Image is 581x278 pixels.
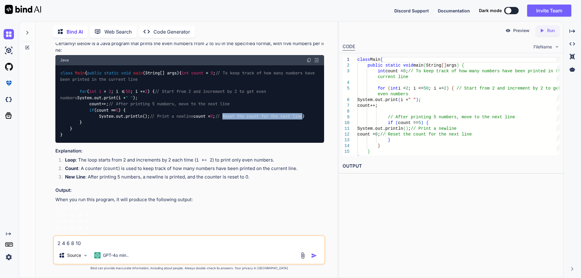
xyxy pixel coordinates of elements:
[408,126,411,131] span: ;
[527,5,571,17] button: Invite Team
[4,62,14,72] img: githubLight
[367,149,370,154] span: }
[428,86,444,91] span: ; i +=
[60,89,268,100] span: // Start from 2 and increment by 2 to get even numbers
[60,70,317,138] code: { { ; ( ; i <= ; i += ) { System.out.print(i + ); count++; (count == ) { System.out.println(); co...
[210,113,213,119] span: 0
[343,114,350,120] div: 9
[343,120,350,126] div: 10
[444,86,446,91] span: 2
[385,63,400,68] span: static
[150,113,193,119] span: // Print a newline
[461,63,464,68] span: {
[513,28,530,34] p: Preview
[403,69,405,74] span: 0
[423,86,428,91] span: 50
[126,95,133,100] span: " "
[133,70,143,76] span: main
[65,174,85,180] strong: New Line
[94,252,100,258] img: GPT-4o mini
[505,28,511,33] img: preview
[418,97,421,102] span: ;
[396,120,398,125] span: (
[357,97,398,102] span: System.out.print
[5,5,41,14] img: Bind AI
[53,266,325,270] p: Bind can provide inaccurate information, including about people. Always double-check its answers....
[479,8,502,14] span: Dark mode
[343,126,350,132] div: 11
[314,57,319,63] img: Open in Browser
[99,89,101,94] span: i
[456,86,560,91] span: // Start from 2 and increment by 2 to get
[554,44,560,49] img: chevron down
[60,70,317,82] span: // To keep track of how many numbers have been printed in the current line
[370,57,380,62] span: Main
[378,132,380,137] span: ;
[400,97,408,102] span: i +
[211,70,213,76] span: 0
[343,57,350,63] div: 1
[143,70,179,76] span: (String[] args)
[4,94,14,105] img: darkCloudIdeIcon
[378,143,380,148] span: }
[408,97,416,102] span: " "
[109,89,111,94] span: 2
[446,86,449,91] span: )
[299,252,306,259] img: attachment
[343,137,350,143] div: 13
[378,92,408,96] span: even numbers
[403,63,413,68] span: void
[533,44,552,50] span: FileName
[405,69,408,74] span: ;
[438,8,470,13] span: Documentation
[60,174,324,182] li: : After printing 5 numbers, a newline is printed, and the counter is reset to 0.
[104,28,132,35] p: Web Search
[357,132,375,137] span: count =
[398,97,400,102] span: (
[357,126,403,131] span: System.out.println
[357,155,360,160] span: }
[426,63,441,68] span: String
[388,138,390,142] span: }
[388,115,515,119] span: // After printing 5 numbers, move to the next line
[104,70,119,76] span: static
[104,89,106,94] span: =
[405,86,408,91] span: 2
[426,120,428,125] span: {
[438,8,470,14] button: Documentation
[4,78,14,88] img: premium
[357,57,370,62] span: class
[378,86,385,91] span: for
[441,63,444,68] span: [
[55,187,324,194] h3: Output:
[398,86,405,91] span: i =
[80,89,87,94] span: for
[206,70,208,76] span: =
[126,89,130,94] span: 50
[55,196,324,203] p: When you run this program, it will produce the following output:
[55,148,324,155] h3: Explanation:
[105,165,118,172] code: count
[311,253,317,259] img: icon
[405,126,408,131] span: )
[421,120,423,125] span: )
[182,70,189,76] span: int
[547,28,555,34] p: Run
[67,28,83,35] p: Bind AI
[83,253,88,258] img: Pick Models
[121,70,131,76] span: void
[378,74,408,79] span: current line
[535,69,563,74] span: nted in the
[446,63,457,68] span: args
[343,149,350,155] div: 15
[4,45,14,56] img: ai-studio
[388,86,390,91] span: (
[153,28,190,35] p: Code Generator
[398,120,418,125] span: count ==
[191,70,203,76] span: count
[451,86,454,91] span: {
[456,63,459,68] span: )
[375,132,377,137] span: 0
[408,69,535,74] span: // To keep track of how many numbers have been pri
[61,70,73,76] span: class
